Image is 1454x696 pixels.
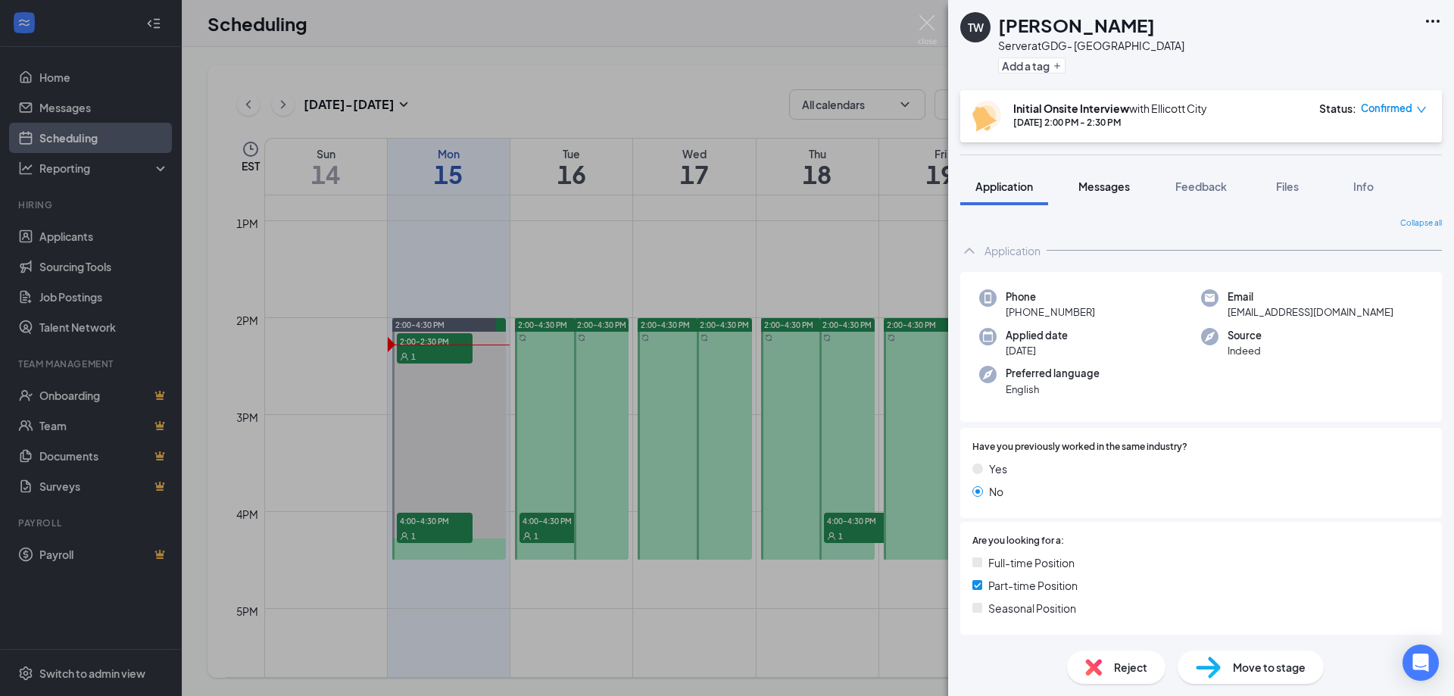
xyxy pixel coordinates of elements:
span: Feedback [1175,179,1227,193]
span: [EMAIL_ADDRESS][DOMAIN_NAME] [1228,304,1393,320]
span: Indeed [1228,343,1262,358]
div: Application [984,243,1041,258]
div: Status : [1319,101,1356,116]
span: Application [975,179,1033,193]
button: PlusAdd a tag [998,58,1066,73]
div: TW [968,20,984,35]
span: Move to stage [1233,659,1306,676]
span: Yes [989,460,1007,477]
span: Applied date [1006,328,1068,343]
span: Email [1228,289,1393,304]
span: Confirmed [1361,101,1412,116]
span: Phone [1006,289,1095,304]
span: Seasonal Position [988,600,1076,616]
span: [DATE] [1006,343,1068,358]
span: Full-time Position [988,554,1075,571]
div: Server at GDG- [GEOGRAPHIC_DATA] [998,38,1184,53]
svg: ChevronUp [960,242,978,260]
span: Preferred language [1006,366,1100,381]
div: [DATE] 2:00 PM - 2:30 PM [1013,116,1207,129]
span: Source [1228,328,1262,343]
span: Are you looking for a: [972,534,1064,548]
span: [PHONE_NUMBER] [1006,304,1095,320]
span: English [1006,382,1100,397]
span: Collapse all [1400,217,1442,229]
h1: [PERSON_NAME] [998,12,1155,38]
span: Reject [1114,659,1147,676]
span: Have you previously worked in the same industry? [972,440,1187,454]
span: down [1416,105,1427,115]
div: with Ellicott City [1013,101,1207,116]
b: Initial Onsite Interview [1013,101,1129,115]
span: Info [1353,179,1374,193]
svg: Plus [1053,61,1062,70]
span: Part-time Position [988,577,1078,594]
div: Open Intercom Messenger [1403,645,1439,681]
svg: Ellipses [1424,12,1442,30]
span: Messages [1078,179,1130,193]
span: No [989,483,1003,500]
span: Files [1276,179,1299,193]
